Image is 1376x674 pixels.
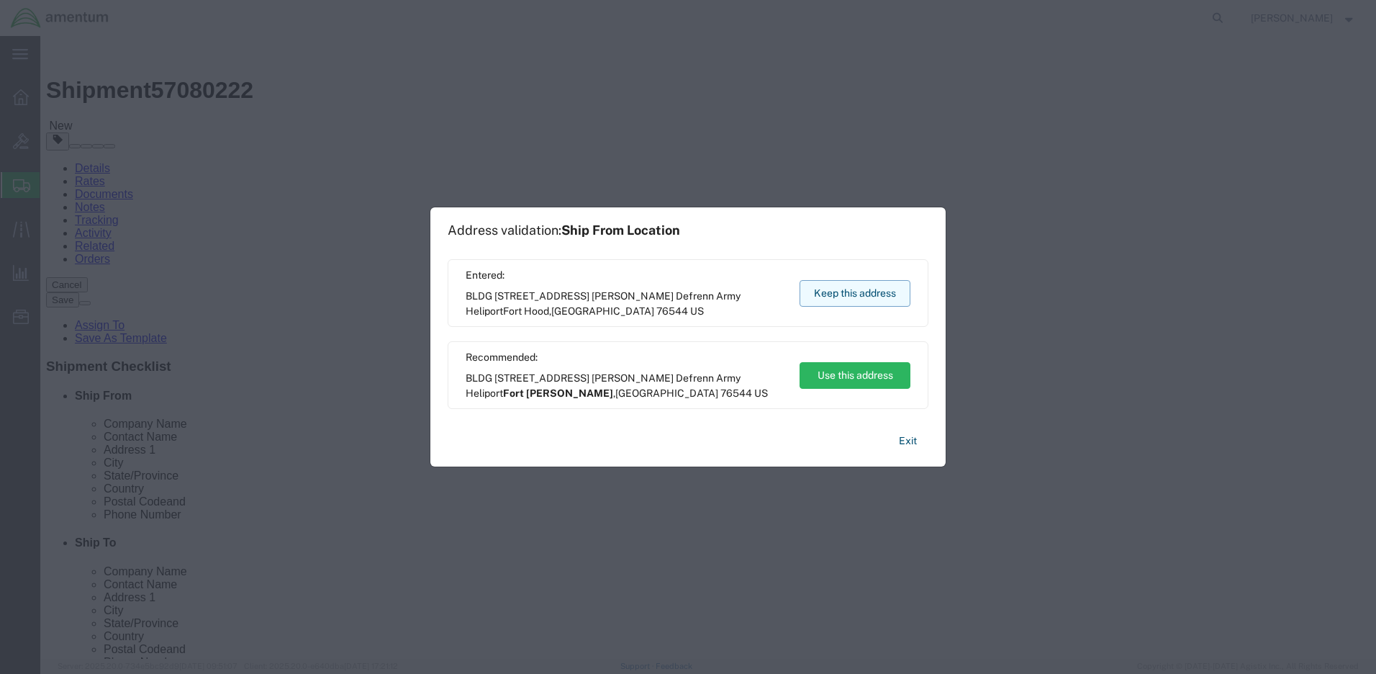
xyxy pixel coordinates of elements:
[690,305,704,317] span: US
[887,428,928,454] button: Exit
[466,350,786,365] span: Recommended:
[466,268,786,283] span: Entered:
[800,362,910,389] button: Use this address
[551,305,654,317] span: [GEOGRAPHIC_DATA]
[466,371,786,401] span: BLDG [STREET_ADDRESS] [PERSON_NAME] Defrenn Army Heliport ,
[720,387,752,399] span: 76544
[561,223,680,238] span: Ship From Location
[503,387,613,399] span: Fort [PERSON_NAME]
[448,223,680,238] h1: Address validation:
[615,387,718,399] span: [GEOGRAPHIC_DATA]
[800,280,910,307] button: Keep this address
[754,387,768,399] span: US
[466,289,786,319] span: BLDG [STREET_ADDRESS] [PERSON_NAME] Defrenn Army Heliport ,
[503,305,549,317] span: Fort Hood
[656,305,688,317] span: 76544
